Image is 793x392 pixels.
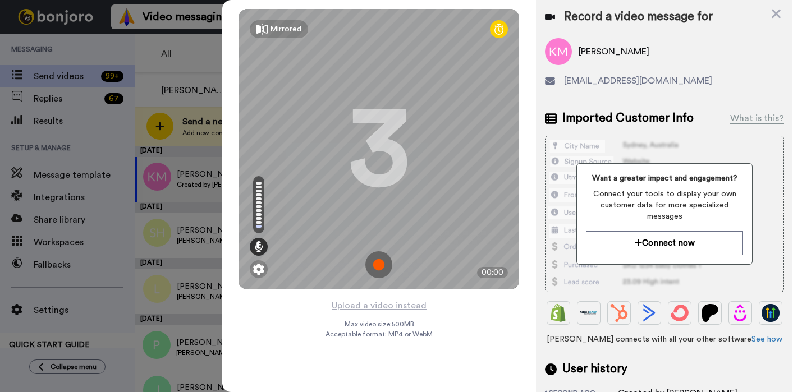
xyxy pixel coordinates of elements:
span: [EMAIL_ADDRESS][DOMAIN_NAME] [564,74,712,87]
img: Hubspot [610,304,628,322]
span: Want a greater impact and engagement? [586,173,742,184]
span: Acceptable format: MP4 or WebM [326,330,433,339]
img: Patreon [701,304,719,322]
button: Upload a video instead [328,298,430,313]
img: ConvertKit [671,304,689,322]
img: Ontraport [580,304,598,322]
img: ActiveCampaign [640,304,658,322]
span: Max video size: 500 MB [344,320,414,329]
img: Shopify [549,304,567,322]
span: Connect your tools to display your own customer data for more specialized messages [586,188,742,222]
div: 3 [348,107,410,191]
div: 00:00 [477,267,508,278]
img: GoHighLevel [762,304,780,322]
img: ic_record_start.svg [365,251,392,278]
span: Imported Customer Info [562,110,694,127]
img: Drip [731,304,749,322]
a: See how [751,335,782,343]
button: Connect now [586,231,742,255]
div: What is this? [730,112,784,125]
img: ic_gear.svg [253,264,264,275]
span: User history [562,361,627,377]
span: [PERSON_NAME] connects with all your other software [545,334,784,345]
